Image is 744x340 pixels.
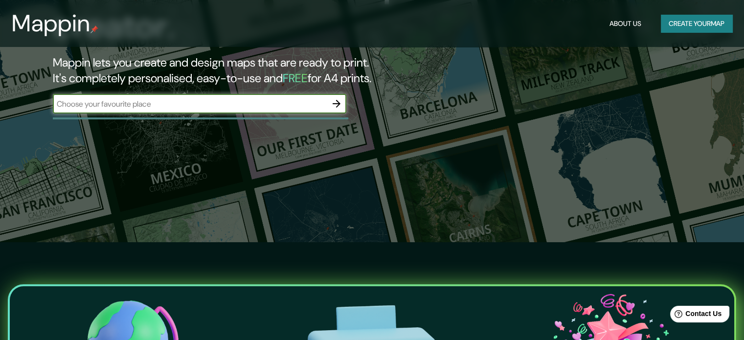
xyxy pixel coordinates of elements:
[657,302,733,329] iframe: Help widget launcher
[53,98,327,110] input: Choose your favourite place
[53,55,425,86] h2: Mappin lets you create and design maps that are ready to print. It's completely personalised, eas...
[606,15,645,33] button: About Us
[90,25,98,33] img: mappin-pin
[283,70,308,86] h5: FREE
[12,10,90,37] h3: Mappin
[661,15,732,33] button: Create yourmap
